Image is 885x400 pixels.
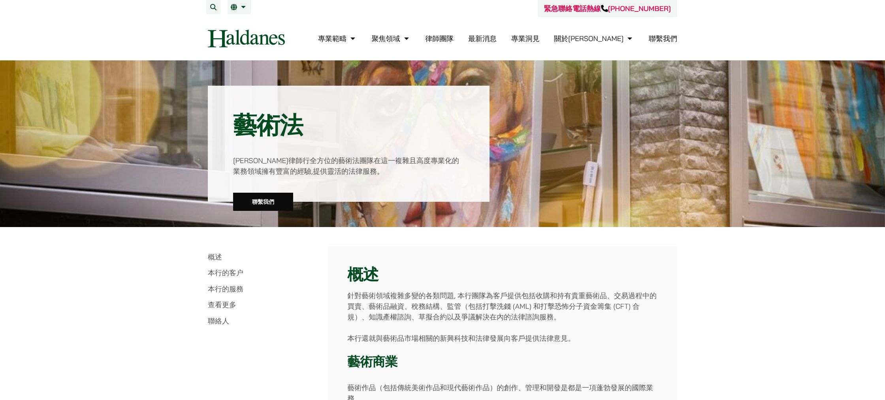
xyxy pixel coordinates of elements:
[347,354,658,369] h3: 藝術商業
[425,34,454,43] a: 律師團隊
[231,4,248,10] a: 繁
[468,34,497,43] a: 最新消息
[347,290,658,322] p: 針對藝術領域複雜多變的各類問題, 本行團隊為客戶提供包括收購和持有貴重藝術品、交易過程中的買賣、藝術品融資、稅務結構、監管（包括打擊洗錢 (AML) 和打擊恐怖分子資金籌集 (CFT) 合規）、...
[208,300,236,309] a: 查看更多
[511,34,540,43] a: 專業洞見
[233,111,464,139] h1: 藝術法
[347,265,658,284] h2: 概述
[544,4,671,13] a: 緊急聯絡電話熱線[PHONE_NUMBER]
[208,268,243,277] a: 本行的客户
[233,155,464,177] p: [PERSON_NAME]律師行全方位的藝術法團隊在這一複雜且高度專業化的業務領域擁有豐富的經驗,提供靈活的法律服務。
[347,333,658,344] p: 本行還就與藝術品市場相關的新興科技和法律發展向客戶提供法律意見。
[318,34,357,43] a: 專業範疇
[208,252,222,261] a: 概述
[208,284,243,293] a: 本行的服務
[208,316,229,325] a: 聯絡人
[372,34,411,43] a: 聚焦領域
[554,34,634,43] a: 關於何敦
[649,34,677,43] a: 聯繫我們
[233,193,293,211] a: 聯繫我們
[208,30,285,47] img: Logo of Haldanes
